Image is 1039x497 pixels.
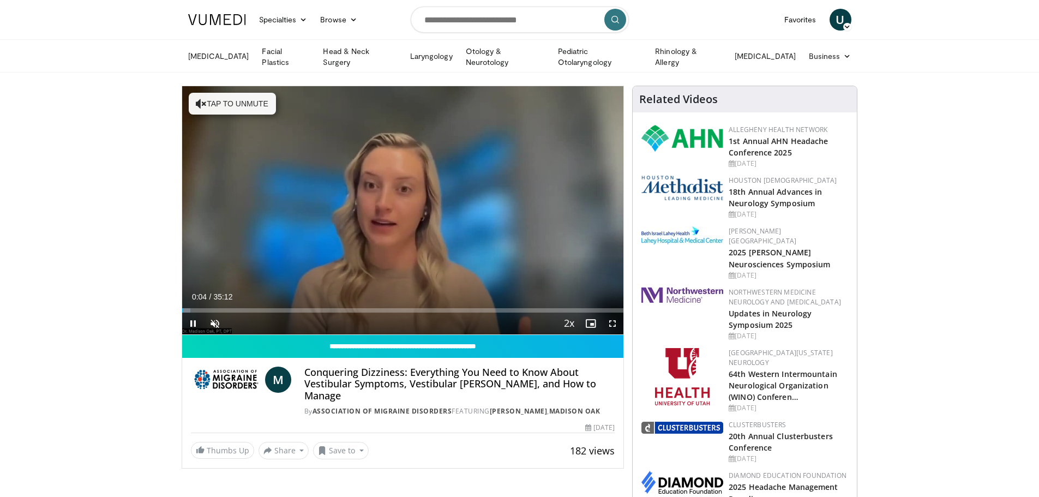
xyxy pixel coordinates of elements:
[182,313,204,334] button: Pause
[304,406,615,416] div: By FEATURING ,
[729,176,837,185] a: Houston [DEMOGRAPHIC_DATA]
[209,292,212,301] span: /
[729,431,833,453] a: 20th Annual Clusterbusters Conference
[259,442,309,459] button: Share
[253,9,314,31] a: Specialties
[728,45,802,67] a: [MEDICAL_DATA]
[313,442,369,459] button: Save to
[729,226,796,245] a: [PERSON_NAME][GEOGRAPHIC_DATA]
[182,45,256,67] a: [MEDICAL_DATA]
[729,308,812,330] a: Updates in Neurology Symposium 2025
[304,367,615,402] h4: Conquering Dizziness: Everything You Need to Know About Vestibular Symptoms, Vestibular [PERSON_N...
[188,14,246,25] img: VuMedi Logo
[641,176,723,200] img: 5e4488cc-e109-4a4e-9fd9-73bb9237ee91.png.150x105_q85_autocrop_double_scale_upscale_version-0.2.png
[189,93,276,115] button: Tap to unmute
[182,86,624,335] video-js: Video Player
[490,406,548,416] a: [PERSON_NAME]
[641,125,723,152] img: 628ffacf-ddeb-4409-8647-b4d1102df243.png.150x105_q85_autocrop_double_scale_upscale_version-0.2.png
[192,292,207,301] span: 0:04
[213,292,232,301] span: 35:12
[265,367,291,393] a: M
[729,471,846,480] a: Diamond Education Foundation
[313,406,452,416] a: Association of Migraine Disorders
[549,406,600,416] a: Madison Oak
[182,308,624,313] div: Progress Bar
[255,46,316,68] a: Facial Plastics
[314,9,364,31] a: Browse
[641,288,723,303] img: 2a462fb6-9365-492a-ac79-3166a6f924d8.png.150x105_q85_autocrop_double_scale_upscale_version-0.2.jpg
[316,46,403,68] a: Head & Neck Surgery
[729,209,848,219] div: [DATE]
[729,125,827,134] a: Allegheny Health Network
[191,367,261,393] img: Association of Migraine Disorders
[729,348,833,367] a: [GEOGRAPHIC_DATA][US_STATE] Neurology
[648,46,728,68] a: Rhinology & Allergy
[729,159,848,169] div: [DATE]
[778,9,823,31] a: Favorites
[729,331,848,341] div: [DATE]
[729,187,822,208] a: 18th Annual Advances in Neurology Symposium
[830,9,851,31] a: U
[729,136,828,158] a: 1st Annual AHN Headache Conference 2025
[570,444,615,457] span: 182 views
[641,226,723,244] img: e7977282-282c-4444-820d-7cc2733560fd.jpg.150x105_q85_autocrop_double_scale_upscale_version-0.2.jpg
[639,93,718,106] h4: Related Videos
[641,471,723,494] img: d0406666-9e5f-4b94-941b-f1257ac5ccaf.png.150x105_q85_autocrop_double_scale_upscale_version-0.2.png
[729,403,848,413] div: [DATE]
[585,423,615,433] div: [DATE]
[580,313,602,334] button: Enable picture-in-picture mode
[641,422,723,434] img: d3be30b6-fe2b-4f13-a5b4-eba975d75fdd.png.150x105_q85_autocrop_double_scale_upscale_version-0.2.png
[729,247,830,269] a: 2025 [PERSON_NAME] Neurosciences Symposium
[191,442,254,459] a: Thumbs Up
[729,288,841,307] a: Northwestern Medicine Neurology and [MEDICAL_DATA]
[729,454,848,464] div: [DATE]
[404,45,459,67] a: Laryngology
[729,420,786,429] a: Clusterbusters
[459,46,551,68] a: Otology & Neurotology
[204,313,226,334] button: Unmute
[802,45,858,67] a: Business
[551,46,648,68] a: Pediatric Otolaryngology
[729,369,837,402] a: 64th Western Intermountain Neurological Organization (WINO) Conferen…
[558,313,580,334] button: Playback Rate
[411,7,629,33] input: Search topics, interventions
[729,271,848,280] div: [DATE]
[602,313,623,334] button: Fullscreen
[655,348,710,405] img: f6362829-b0a3-407d-a044-59546adfd345.png.150x105_q85_autocrop_double_scale_upscale_version-0.2.png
